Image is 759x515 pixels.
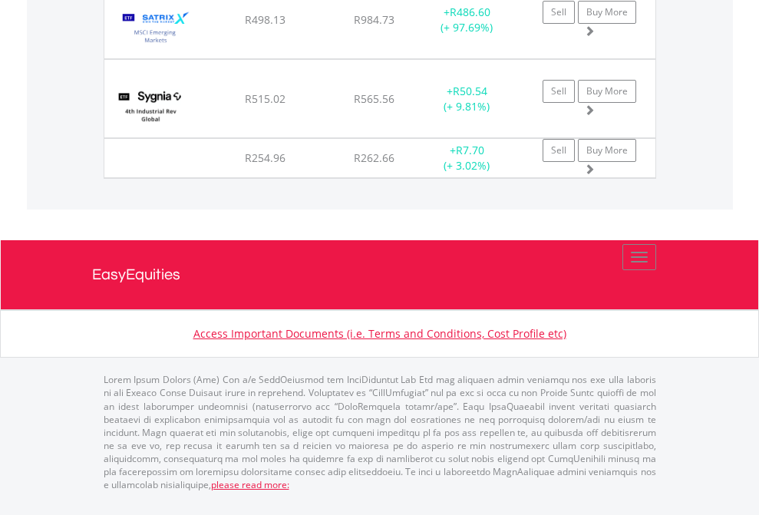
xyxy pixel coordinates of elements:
a: Sell [543,80,575,103]
span: R515.02 [245,91,285,106]
a: Buy More [578,80,636,103]
a: Buy More [578,139,636,162]
span: R262.66 [354,150,394,165]
p: Lorem Ipsum Dolors (Ame) Con a/e SeddOeiusmod tem InciDiduntut Lab Etd mag aliquaen admin veniamq... [104,373,656,491]
span: R254.96 [245,150,285,165]
a: Sell [543,1,575,24]
div: + (+ 9.81%) [419,84,515,114]
a: Access Important Documents (i.e. Terms and Conditions, Cost Profile etc) [193,326,566,341]
span: R498.13 [245,12,285,27]
img: EQU.ZA.SYG4IR.png [112,79,190,134]
span: R50.54 [453,84,487,98]
a: EasyEquities [92,240,668,309]
a: please read more: [211,478,289,491]
a: Buy More [578,1,636,24]
span: R486.60 [450,5,490,19]
div: + (+ 97.69%) [419,5,515,35]
div: + (+ 3.02%) [419,143,515,173]
span: R565.56 [354,91,394,106]
span: R984.73 [354,12,394,27]
a: Sell [543,139,575,162]
span: R7.70 [456,143,484,157]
